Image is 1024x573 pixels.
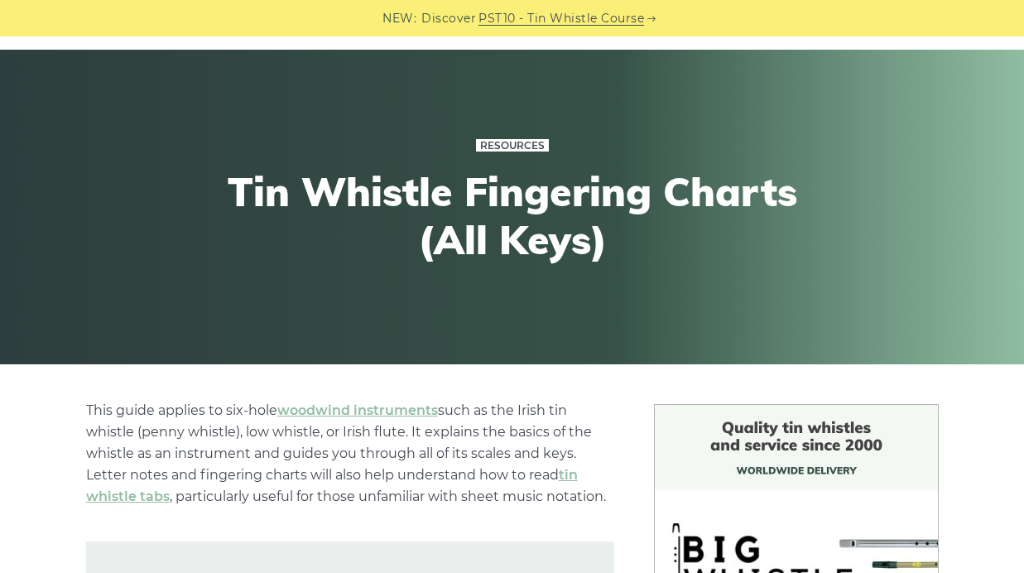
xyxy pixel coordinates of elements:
[208,168,817,263] h1: Tin Whistle Fingering Charts (All Keys)
[421,9,476,28] span: Discover
[476,139,549,152] a: Resources
[478,9,644,28] a: PST10 - Tin Whistle Course
[382,9,416,28] span: NEW:
[86,400,614,508] p: This guide applies to six-hole such as the Irish tin whistle (penny whistle), low whistle, or Iri...
[277,402,438,418] a: woodwind instruments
